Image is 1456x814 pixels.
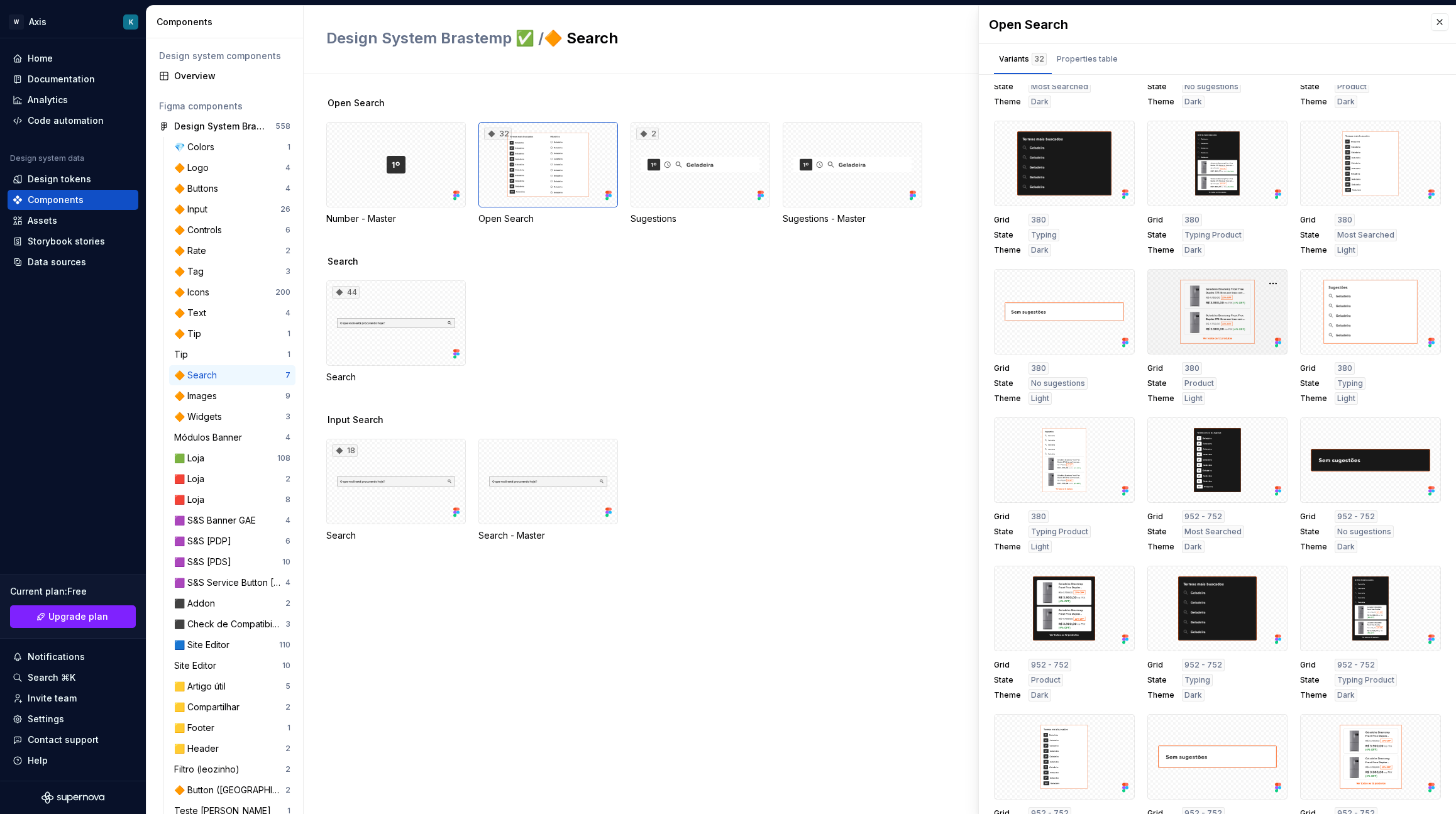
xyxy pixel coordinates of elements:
[1184,363,1200,373] span: 380
[994,393,1021,404] span: Theme
[1031,393,1049,404] span: Light
[169,780,295,800] a: 🔶 Button ([GEOGRAPHIC_DATA]*)2
[285,225,290,235] div: 6
[1184,527,1242,537] span: Most Searched
[28,173,91,185] div: Design tokens
[1300,542,1327,552] span: Theme
[285,744,290,754] div: 2
[169,510,295,531] a: 🟪 S&S Banner GAE4
[326,212,466,225] div: Number - Master
[1184,378,1214,388] span: Product
[1184,245,1202,255] span: Dark
[1337,245,1355,255] span: Light
[326,29,544,47] span: Design System Brastemp ﻿﻿✅ /
[169,261,295,282] a: 🔶 Tag3
[285,246,290,256] div: 2
[1184,660,1222,670] span: 952 - 752
[1031,230,1057,240] span: Typing
[1300,527,1327,537] span: State
[28,73,95,85] div: Documentation
[994,97,1021,107] span: Theme
[169,676,295,696] a: 🟨 Artigo útil5
[169,614,295,634] a: ⬛ Check de Compatibilidade3
[1031,690,1049,700] span: Dark
[279,640,290,650] div: 110
[1031,82,1088,92] span: Most Searched
[277,453,290,463] div: 108
[478,122,618,225] div: 32Open Search
[169,158,295,178] a: 🔶 Logo4
[1147,215,1174,225] span: Grid
[169,469,295,489] a: 🟥 Loja2
[157,16,298,28] div: Components
[1337,690,1355,700] span: Dark
[1337,527,1391,537] span: No sugestions
[174,70,290,82] div: Overview
[783,212,922,225] div: Sugestions - Master
[994,363,1021,373] span: Grid
[326,529,466,542] div: Search
[285,474,290,484] div: 2
[287,142,290,152] div: 1
[631,122,770,225] div: 2Sugestions
[275,121,290,131] div: 558
[1147,363,1174,373] span: Grid
[1031,660,1069,670] span: 952 - 752
[1337,97,1355,107] span: Dark
[169,386,295,406] a: 🔶 Images9
[1147,378,1174,388] span: State
[8,647,138,667] button: Notifications
[8,688,138,708] a: Invite team
[285,267,290,277] div: 3
[280,204,290,214] div: 26
[1300,393,1327,404] span: Theme
[1147,512,1174,522] span: Grid
[1147,97,1174,107] span: Theme
[169,220,295,240] a: 🔶 Controls6
[1184,230,1242,240] span: Typing Product
[1031,363,1046,373] span: 380
[8,190,138,210] a: Components
[1337,82,1367,92] span: Product
[994,82,1021,92] span: State
[8,169,138,189] a: Design tokens
[174,618,285,630] div: ⬛ Check de Compatibilidade
[994,230,1021,240] span: State
[169,407,295,427] a: 🔶 Widgets3
[174,245,211,257] div: 🔶 Rate
[174,473,209,485] div: 🟥 Loja
[28,194,84,206] div: Components
[174,390,222,402] div: 🔶 Images
[1300,675,1327,685] span: State
[285,184,290,194] div: 4
[8,709,138,729] a: Settings
[28,235,105,248] div: Storybook stories
[1031,542,1049,552] span: Light
[1184,97,1202,107] span: Dark
[174,493,209,506] div: 🟥 Loja
[989,16,1418,33] div: Open Search
[285,578,290,588] div: 4
[8,111,138,131] a: Code automation
[285,308,290,318] div: 4
[478,439,618,542] div: Search - Master
[1031,527,1088,537] span: Typing Product
[174,722,219,734] div: 🟨 Footer
[169,490,295,510] a: 🟥 Loja8
[169,365,295,385] a: 🔶 Search7
[10,585,136,598] div: Current plan : Free
[1147,393,1174,404] span: Theme
[174,265,209,278] div: 🔶 Tag
[8,751,138,771] button: Help
[28,651,85,663] div: Notifications
[174,576,285,589] div: 🟪 S&S Service Button [Carrinho]
[287,723,290,733] div: 1
[285,764,290,774] div: 2
[174,680,231,693] div: 🟨 Artigo útil
[28,114,104,127] div: Code automation
[1300,512,1327,522] span: Grid
[174,224,227,236] div: 🔶 Controls
[1031,378,1085,388] span: No sugestions
[285,495,290,505] div: 8
[285,619,290,629] div: 3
